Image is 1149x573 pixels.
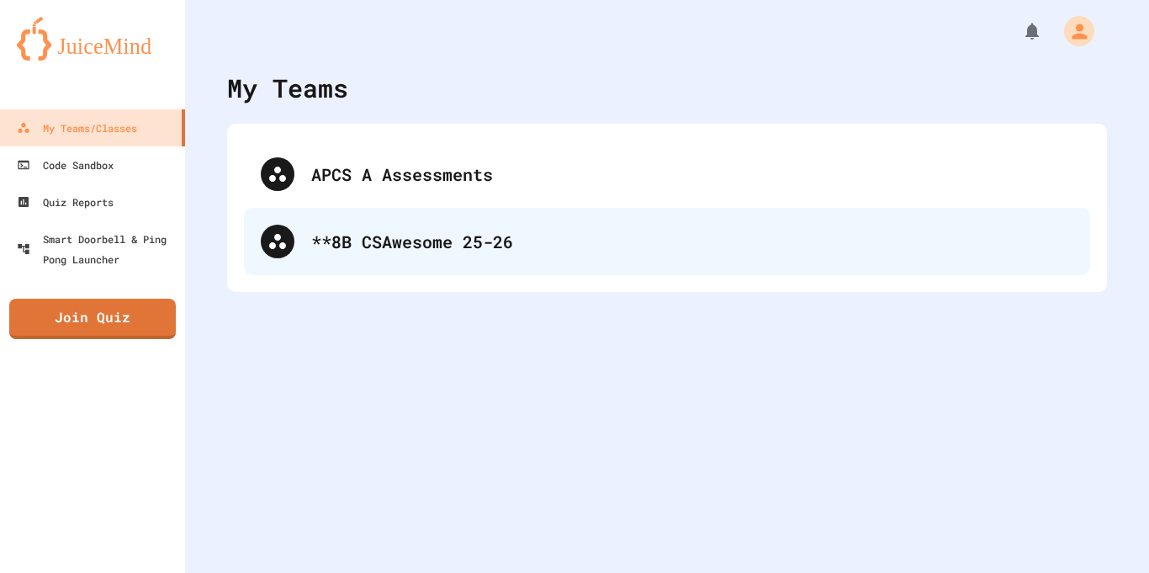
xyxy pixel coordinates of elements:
div: APCS A Assessments [311,162,1073,187]
div: **8B CSAwesome 25-26 [244,208,1090,275]
div: My Account [1046,12,1099,50]
a: Join Quiz [9,299,176,339]
div: Smart Doorbell & Ping Pong Launcher [17,229,178,269]
div: Code Sandbox [17,155,114,175]
div: Quiz Reports [17,192,114,212]
div: **8B CSAwesome 25-26 [311,229,1073,254]
img: logo-orange.svg [17,17,168,61]
div: APCS A Assessments [244,141,1090,208]
div: My Teams [227,69,348,107]
div: My Notifications [991,17,1046,45]
div: My Teams/Classes [17,118,137,138]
